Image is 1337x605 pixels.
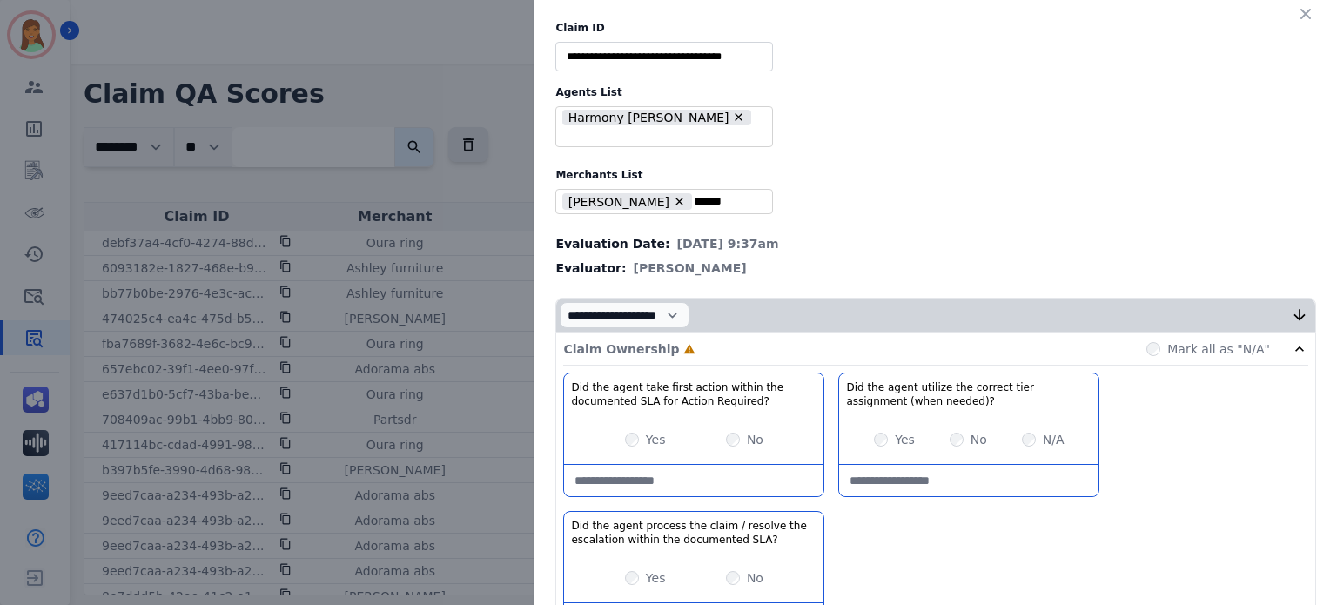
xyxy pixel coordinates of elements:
li: [PERSON_NAME] [562,193,692,210]
div: Evaluator: [555,259,1316,277]
ul: selected options [560,192,762,212]
span: [DATE] 9:37am [677,235,779,252]
label: N/A [1043,431,1065,448]
h3: Did the agent take first action within the documented SLA for Action Required? [571,380,816,408]
label: Agents List [555,85,1316,99]
label: No [747,569,763,587]
li: Harmony [PERSON_NAME] [562,110,751,126]
label: Claim ID [555,21,1316,35]
label: Mark all as "N/A" [1167,340,1270,358]
span: [PERSON_NAME] [634,259,747,277]
label: Yes [895,431,915,448]
label: Yes [646,569,666,587]
h3: Did the agent process the claim / resolve the escalation within the documented SLA? [571,519,816,547]
label: Merchants List [555,168,1316,182]
ul: selected options [560,107,762,146]
button: Remove Ashley - Reguard [673,195,686,208]
label: Yes [646,431,666,448]
p: Claim Ownership [563,340,679,358]
div: Evaluation Date: [555,235,1316,252]
button: Remove Harmony Busick [732,111,745,124]
h3: Did the agent utilize the correct tier assignment (when needed)? [846,380,1092,408]
label: No [747,431,763,448]
label: No [971,431,987,448]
